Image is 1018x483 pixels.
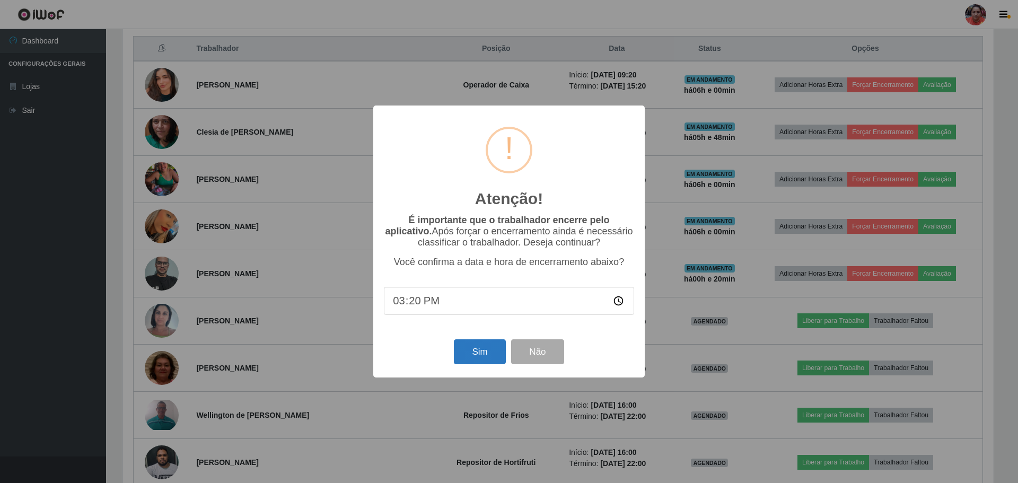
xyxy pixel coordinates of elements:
button: Sim [454,339,505,364]
b: É importante que o trabalhador encerre pelo aplicativo. [385,215,609,236]
p: Você confirma a data e hora de encerramento abaixo? [384,257,634,268]
h2: Atenção! [475,189,543,208]
p: Após forçar o encerramento ainda é necessário classificar o trabalhador. Deseja continuar? [384,215,634,248]
button: Não [511,339,564,364]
